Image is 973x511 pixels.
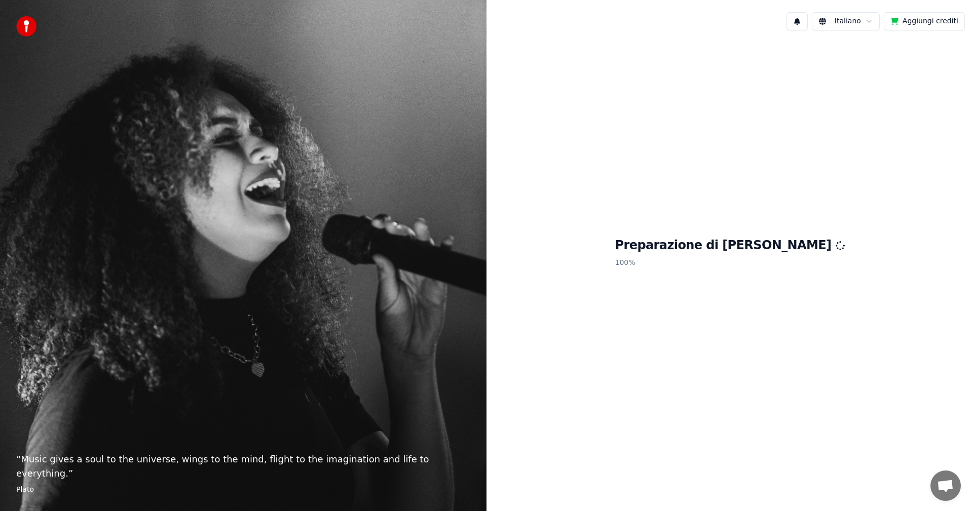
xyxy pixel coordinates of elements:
[16,16,36,36] img: youka
[615,238,845,254] h1: Preparazione di [PERSON_NAME]
[16,452,470,481] p: “ Music gives a soul to the universe, wings to the mind, flight to the imagination and life to ev...
[884,12,965,30] button: Aggiungi crediti
[930,470,961,501] a: Aprire la chat
[615,254,845,272] p: 100 %
[16,485,470,495] footer: Plato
